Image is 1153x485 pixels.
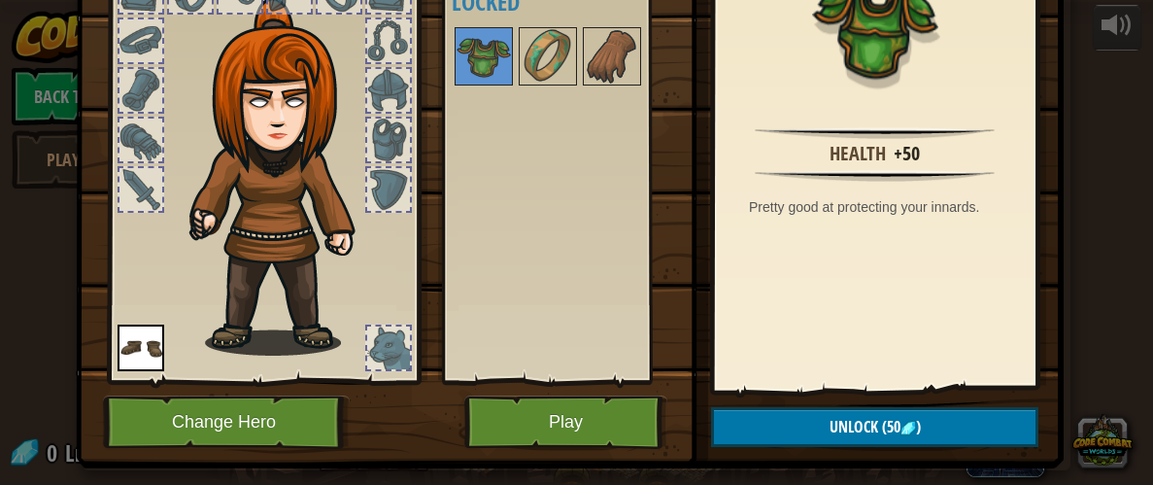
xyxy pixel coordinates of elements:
span: Unlock [830,416,878,437]
button: Change Hero [103,396,350,449]
img: hr.png [755,127,995,139]
div: Pretty good at protecting your innards. [749,197,1010,217]
img: portrait.png [585,29,639,84]
div: Health [830,140,886,168]
img: hr.png [755,170,995,182]
span: ) [916,416,921,437]
button: Unlock(50) [711,407,1038,447]
img: gem.png [900,421,916,436]
img: portrait.png [521,29,575,84]
img: portrait.png [457,29,511,84]
button: Play [464,396,667,449]
img: portrait.png [118,325,164,371]
span: (50 [878,416,900,437]
div: +50 [894,140,920,168]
